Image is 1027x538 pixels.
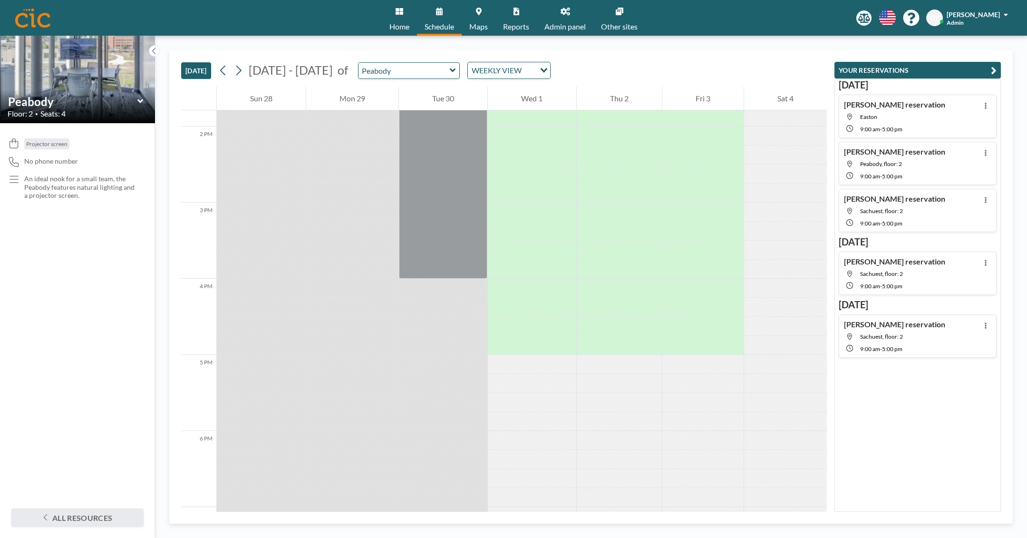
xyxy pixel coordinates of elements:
[24,175,136,200] p: An ideal nook for a small team, the Peabody features natural lighting and a projector screen.
[24,157,78,166] span: No phone number
[860,173,880,180] span: 9:00 AM
[860,345,880,352] span: 9:00 AM
[358,63,450,78] input: Peabody
[8,95,137,108] input: Peabody
[882,283,902,290] span: 5:00 PM
[470,64,523,77] span: WEEKLY VIEW
[601,23,638,30] span: Other sites
[181,203,216,279] div: 3 PM
[503,23,529,30] span: Reports
[249,63,333,77] span: [DATE] - [DATE]
[8,109,33,118] span: Floor: 2
[469,23,488,30] span: Maps
[860,126,880,133] span: 9:00 AM
[839,236,997,248] h3: [DATE]
[880,345,882,352] span: -
[181,431,216,507] div: 6 PM
[181,127,216,203] div: 2 PM
[15,9,50,28] img: organization-logo
[662,87,744,110] div: Fri 3
[839,79,997,91] h3: [DATE]
[40,109,66,118] span: Seats: 4
[860,333,903,340] span: Sachuest, floor: 2
[880,220,882,227] span: -
[844,147,945,157] h4: [PERSON_NAME] reservation
[844,194,945,204] h4: [PERSON_NAME] reservation
[880,173,882,180] span: -
[844,257,945,266] h4: [PERSON_NAME] reservation
[844,320,945,329] h4: [PERSON_NAME] reservation
[181,279,216,355] div: 4 PM
[860,283,880,290] span: 9:00 AM
[882,220,902,227] span: 5:00 PM
[860,220,880,227] span: 9:00 AM
[524,64,534,77] input: Search for option
[338,63,348,78] span: of
[947,19,964,26] span: Admin
[860,113,877,120] span: Easton
[11,509,144,527] button: All resources
[577,87,662,110] div: Thu 2
[947,10,1000,19] span: [PERSON_NAME]
[882,173,902,180] span: 5:00 PM
[217,87,306,110] div: Sun 28
[488,87,576,110] div: Wed 1
[468,62,550,78] div: Search for option
[834,62,1001,78] button: YOUR RESERVATIONS
[544,23,586,30] span: Admin panel
[860,207,903,215] span: Sachuest, floor: 2
[882,126,902,133] span: 5:00 PM
[306,87,398,110] div: Mon 29
[744,87,827,110] div: Sat 4
[399,87,487,110] div: Tue 30
[26,140,68,147] span: Projector screen
[844,100,945,109] h4: [PERSON_NAME] reservation
[860,270,903,277] span: Sachuest, floor: 2
[880,283,882,290] span: -
[181,62,211,79] button: [DATE]
[882,345,902,352] span: 5:00 PM
[880,126,882,133] span: -
[860,160,902,167] span: Peabody, floor: 2
[389,23,409,30] span: Home
[181,355,216,431] div: 5 PM
[839,299,997,311] h3: [DATE]
[930,14,939,22] span: GY
[35,111,38,117] span: •
[425,23,454,30] span: Schedule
